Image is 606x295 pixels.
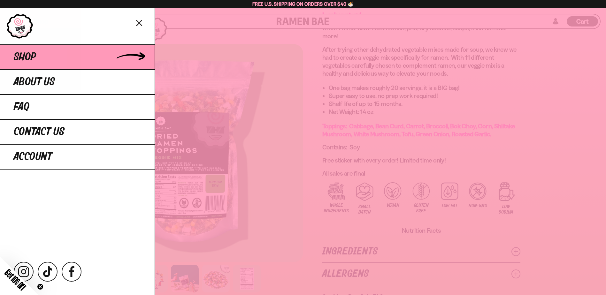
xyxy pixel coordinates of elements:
[14,126,65,138] span: Contact Us
[14,101,29,113] span: FAQ
[3,267,28,292] span: Get 10% Off
[134,17,145,28] button: Close menu
[252,1,354,7] span: Free U.S. Shipping on Orders over $40 🍜
[37,284,43,290] button: Close teaser
[14,151,52,163] span: Account
[14,51,36,63] span: Shop
[14,76,55,88] span: About Us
